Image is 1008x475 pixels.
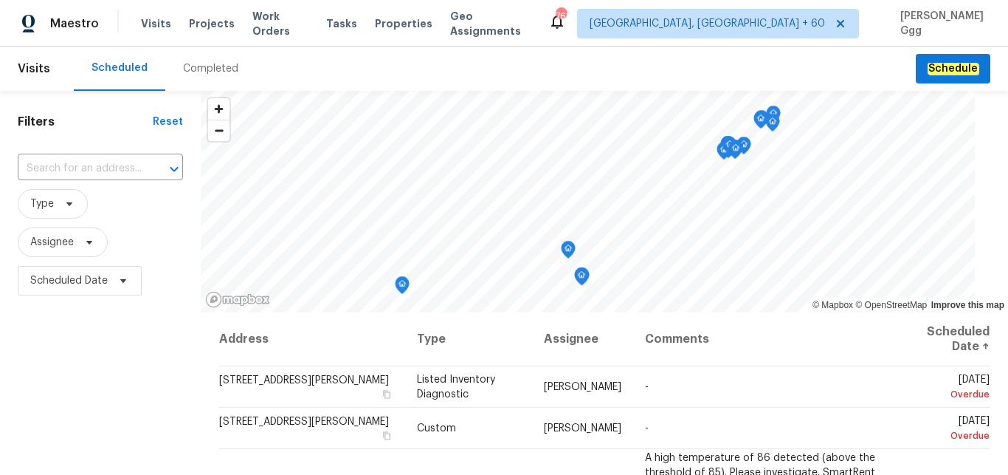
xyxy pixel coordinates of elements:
button: Zoom out [208,120,229,141]
button: Copy Address [380,429,393,442]
div: Overdue [903,387,990,402]
div: Overdue [903,428,990,443]
div: Map marker [574,267,589,290]
span: Projects [189,16,235,31]
div: Map marker [395,276,410,299]
th: Comments [633,312,891,366]
span: [PERSON_NAME] [544,382,621,392]
span: Assignee [30,235,74,250]
span: Work Orders [252,9,308,38]
em: Schedule [928,63,978,75]
span: - [645,423,649,434]
span: [DATE] [903,375,990,402]
div: Map marker [728,140,743,163]
div: Map marker [720,136,735,159]
div: Map marker [736,137,751,160]
span: Maestro [50,16,99,31]
span: Visits [141,16,171,31]
button: Copy Address [380,388,393,401]
div: Map marker [561,241,576,264]
input: Search for an address... [18,157,142,180]
th: Address [218,312,405,366]
a: Mapbox [812,300,853,310]
div: Map marker [754,110,769,133]
span: [STREET_ADDRESS][PERSON_NAME] [219,417,389,427]
span: Geo Assignments [450,9,531,38]
th: Type [405,312,532,366]
span: [DATE] [903,416,990,443]
span: Tasks [326,18,357,29]
span: Custom [417,423,456,434]
button: Schedule [916,54,990,84]
span: [STREET_ADDRESS][PERSON_NAME] [219,375,389,386]
span: - [645,382,649,392]
div: Map marker [717,142,731,165]
div: Reset [153,115,183,129]
th: Scheduled Date ↑ [891,312,990,366]
span: Scheduled Date [30,273,108,288]
span: Properties [375,16,432,31]
span: Listed Inventory Diagnostic [417,375,495,400]
div: Map marker [766,106,781,129]
a: Improve this map [931,300,1004,310]
th: Assignee [532,312,633,366]
a: OpenStreetMap [855,300,927,310]
div: 769 [556,9,566,24]
div: Map marker [722,137,737,160]
span: [PERSON_NAME] Ggg [894,9,986,38]
span: Visits [18,52,50,85]
button: Open [164,159,184,180]
span: [GEOGRAPHIC_DATA], [GEOGRAPHIC_DATA] + 60 [590,16,825,31]
h1: Filters [18,115,153,129]
div: Map marker [753,111,768,134]
button: Zoom in [208,98,229,120]
div: Completed [183,61,238,76]
canvas: Map [201,91,975,312]
div: Scheduled [92,61,148,75]
span: [PERSON_NAME] [544,423,621,434]
a: Mapbox homepage [205,291,270,308]
span: Type [30,197,54,211]
div: Map marker [765,114,780,137]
